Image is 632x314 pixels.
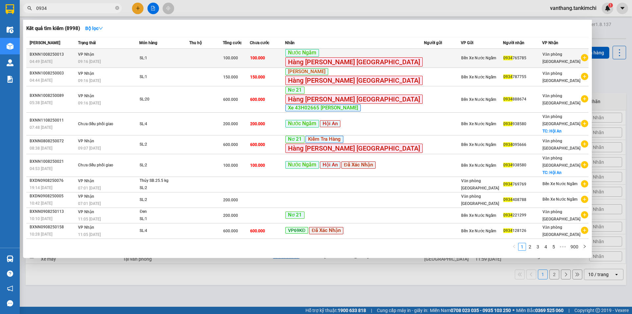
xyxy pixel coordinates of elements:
span: 10:28 [DATE] [30,232,52,237]
a: 2 [526,243,534,250]
span: VP Nhận [78,94,94,98]
span: 100.000 [223,56,238,60]
span: 150.000 [250,75,265,79]
div: 769769 [503,181,542,188]
span: 0934 [503,228,513,233]
div: 221299 [503,212,542,219]
span: 04:53 [DATE] [30,166,52,171]
span: Bến Xe Nước Ngầm [542,182,577,186]
div: BXNN0908250158 [30,224,76,231]
span: ••• [558,243,568,251]
span: Hàng [PERSON_NAME] [GEOGRAPHIC_DATA] [285,144,423,153]
span: Bến Xe Nước Ngầm [542,197,577,202]
span: plus-circle [581,196,588,203]
li: 3 [534,243,542,251]
span: 07:01 [DATE] [78,186,101,190]
span: 200.000 [223,122,238,126]
span: Văn phòng [GEOGRAPHIC_DATA] [542,71,580,83]
span: [PERSON_NAME] [285,68,328,75]
button: right [581,243,589,251]
span: VP Nhận [78,225,94,230]
div: Chưa điều phối giao [78,121,127,128]
div: BXNN1008250013 [30,51,76,58]
span: Người nhận [503,41,524,45]
span: plus-circle [581,211,588,218]
span: search [27,6,32,11]
span: plus-circle [581,227,588,234]
span: 600.000 [223,97,238,102]
span: Văn phòng [GEOGRAPHIC_DATA] [542,52,580,64]
span: Bến Xe Nước Ngầm [461,163,496,168]
li: Next 5 Pages [558,243,568,251]
span: Bến Xe Nước Ngầm [461,75,496,79]
span: 0934 [503,197,513,202]
div: SL: 20 [140,96,189,103]
a: 1 [518,243,526,250]
div: SL: 1 [140,55,189,62]
span: 10:42 [DATE] [30,201,52,206]
span: plus-circle [581,95,588,102]
img: solution-icon [7,76,13,83]
span: VP Gửi [461,41,473,45]
span: right [583,244,587,248]
span: Bến Xe Nước Ngầm [461,213,496,218]
span: 600.000 [223,142,238,147]
span: plus-circle [581,140,588,148]
span: close-circle [115,6,119,10]
span: 0934 [503,142,513,147]
div: 095666 [503,141,542,148]
div: BXNN0808250072 [30,138,76,145]
div: SL: 4 [140,121,189,128]
div: SL: 2 [140,162,189,169]
span: 07:01 [DATE] [78,201,101,206]
span: 150.000 [223,75,238,79]
span: Người gửi [424,41,442,45]
span: 19:14 [DATE] [30,186,52,190]
button: left [510,243,518,251]
img: warehouse-icon [7,255,13,262]
div: Đen [140,208,189,215]
span: plus-circle [581,120,588,127]
span: VP Nhận [542,41,558,45]
a: 4 [542,243,549,250]
div: SL: 2 [140,196,189,204]
a: 5 [550,243,557,250]
span: Văn phòng [GEOGRAPHIC_DATA] [542,139,580,151]
span: 11:05 [DATE] [78,232,101,237]
span: plus-circle [581,161,588,168]
span: plus-circle [581,180,588,187]
span: 0934 [503,122,513,126]
div: BXNN0908250113 [30,208,76,215]
div: 938580 [503,121,542,128]
li: 900 [568,243,581,251]
span: Hội An [320,120,340,128]
span: Văn phòng [GEOGRAPHIC_DATA] [542,114,580,126]
span: VP69KĐ [285,227,308,234]
span: VP Nhận [78,194,94,199]
div: 128126 [503,227,542,234]
div: Thúy SB.25.5 kg [140,177,189,185]
span: Xe 43H02665 [PERSON_NAME] [285,104,361,112]
span: Bến Xe Nước Ngầm [461,56,496,60]
div: 938580 [503,162,542,169]
span: VP Nhận [78,71,94,76]
div: SL: 1 [140,215,189,223]
span: 04:44 [DATE] [30,78,52,83]
img: logo-vxr [6,4,14,14]
span: message [7,300,13,306]
span: Văn phòng [GEOGRAPHIC_DATA] [461,194,499,206]
span: Bến Xe Nước Ngầm [461,122,496,126]
img: warehouse-icon [7,59,13,66]
div: BXDN0908250076 [30,177,76,184]
div: 888674 [503,96,542,103]
span: plus-circle [581,54,588,61]
span: 200.000 [250,122,265,126]
span: 09:16 [DATE] [78,78,101,83]
span: Tổng cước [223,41,242,45]
span: down [98,26,103,31]
span: 600.000 [250,97,265,102]
span: TC: Hội An [542,170,562,175]
span: close-circle [115,5,119,12]
li: 2 [526,243,534,251]
span: Nước Ngầm [285,161,319,169]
